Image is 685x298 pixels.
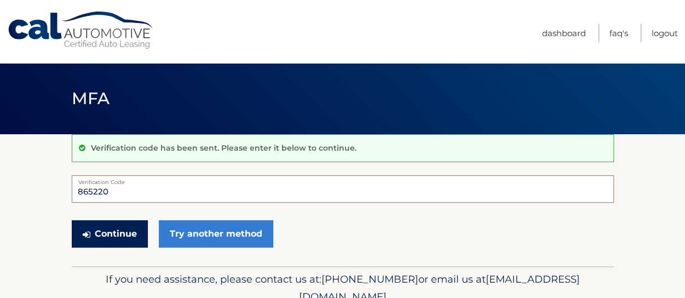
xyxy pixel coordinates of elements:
a: Cal Automotive [7,11,155,50]
a: Logout [652,24,678,42]
p: Verification code has been sent. Please enter it below to continue. [91,143,356,153]
a: Dashboard [542,24,586,42]
label: Verification Code [72,175,614,184]
input: Verification Code [72,175,614,203]
span: [PHONE_NUMBER] [321,273,418,285]
button: Continue [72,220,148,248]
span: MFA [72,88,110,108]
a: Try another method [159,220,273,248]
a: FAQ's [609,24,628,42]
